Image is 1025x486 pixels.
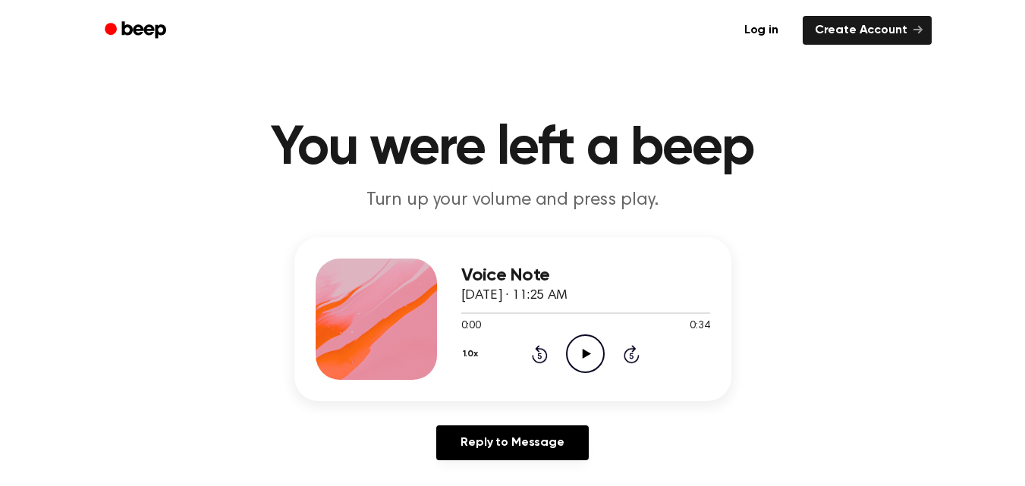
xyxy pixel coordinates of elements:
[461,318,481,334] span: 0:00
[222,188,804,213] p: Turn up your volume and press play.
[124,121,901,176] h1: You were left a beep
[803,16,932,45] a: Create Account
[461,289,568,303] span: [DATE] · 11:25 AM
[461,265,710,286] h3: Voice Note
[94,16,180,45] a: Beep
[690,318,709,334] span: 0:34
[729,13,794,48] a: Log in
[436,425,588,460] a: Reply to Message
[461,341,484,367] button: 1.0x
